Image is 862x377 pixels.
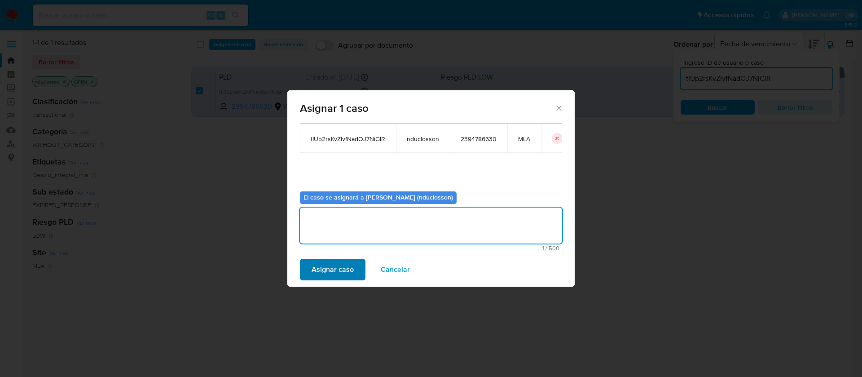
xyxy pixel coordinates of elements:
[554,104,563,112] button: Cerrar ventana
[461,135,497,143] span: 2394786630
[311,135,385,143] span: tIUp2rsKvZIvfNadOJ7NiGlR
[381,260,410,279] span: Cancelar
[303,193,453,202] b: El caso se asignará a [PERSON_NAME] (nduclosson)
[312,260,354,279] span: Asignar caso
[518,135,530,143] span: MLA
[369,259,422,280] button: Cancelar
[300,259,365,280] button: Asignar caso
[303,245,559,251] span: Máximo 500 caracteres
[552,133,563,144] button: icon-button
[407,135,439,143] span: nduclosson
[287,90,575,287] div: assign-modal
[300,103,554,114] span: Asignar 1 caso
